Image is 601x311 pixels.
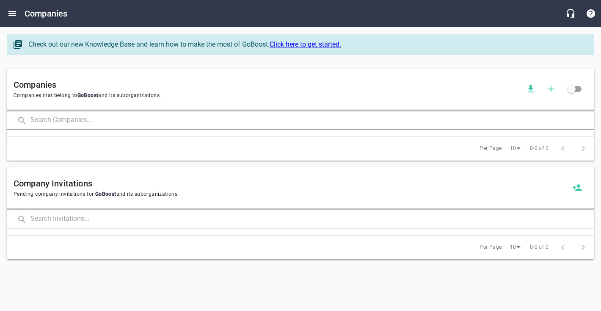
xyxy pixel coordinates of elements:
a: Click here to get started. [270,40,341,48]
button: Support Portal [581,3,601,24]
div: 10 [507,143,524,154]
input: Search Companies... [30,111,594,130]
button: Open drawer [2,3,22,24]
h6: Companies [14,78,521,92]
button: Add a new company [541,79,561,99]
span: Per Page: [480,243,503,252]
span: Pending company invitations for and its suborganizations. [14,190,567,199]
span: GoBoost [77,92,99,98]
h6: Companies [25,7,67,20]
button: Download companies [521,79,541,99]
h6: Company Invitations [14,177,567,190]
button: Live Chat [560,3,581,24]
span: Companies that belong to and its suborganizations. [14,92,521,100]
span: Click to view all companies [561,79,582,99]
span: Per Page: [480,144,503,153]
span: 0-0 of 0 [530,144,549,153]
span: GoBoost [94,191,116,197]
div: Check out our new Knowledge Base and learn how to make the most of GoBoost. [28,39,585,50]
input: Search Invitations... [30,210,594,228]
div: 10 [507,242,524,253]
span: 0-0 of 0 [530,243,549,252]
button: Invite a new company [567,178,587,198]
